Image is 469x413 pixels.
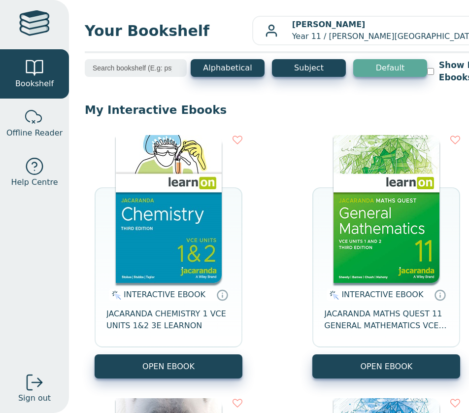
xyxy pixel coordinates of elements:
[85,59,187,77] input: Search bookshelf (E.g: psychology)
[6,127,63,139] span: Offline Reader
[334,135,439,283] img: f7b900ab-df9f-4510-98da-0629c5cbb4fd.jpg
[109,289,121,301] img: interactive.svg
[272,59,346,77] button: Subject
[124,290,205,299] span: INTERACTIVE EBOOK
[15,78,54,90] span: Bookshelf
[341,290,423,299] span: INTERACTIVE EBOOK
[216,289,228,301] a: Interactive eBooks are accessed online via the publisher’s portal. They contain interactive resou...
[11,176,58,188] span: Help Centre
[18,392,51,404] span: Sign out
[95,354,242,379] button: OPEN EBOOK
[353,59,427,77] button: Default
[106,308,231,332] span: JACARANDA CHEMISTRY 1 VCE UNITS 1&2 3E LEARNON
[324,308,448,332] span: JACARANDA MATHS QUEST 11 GENERAL MATHEMATICS VCE UNITS 1&2 3E LEARNON
[116,135,222,283] img: 37f81dd5-9e6c-4284-8d4c-e51904e9365e.jpg
[312,354,460,379] button: OPEN EBOOK
[292,20,366,29] b: [PERSON_NAME]
[85,20,252,42] span: Your Bookshelf
[327,289,339,301] img: interactive.svg
[191,59,265,77] button: Alphabetical
[434,289,446,301] a: Interactive eBooks are accessed online via the publisher’s portal. They contain interactive resou...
